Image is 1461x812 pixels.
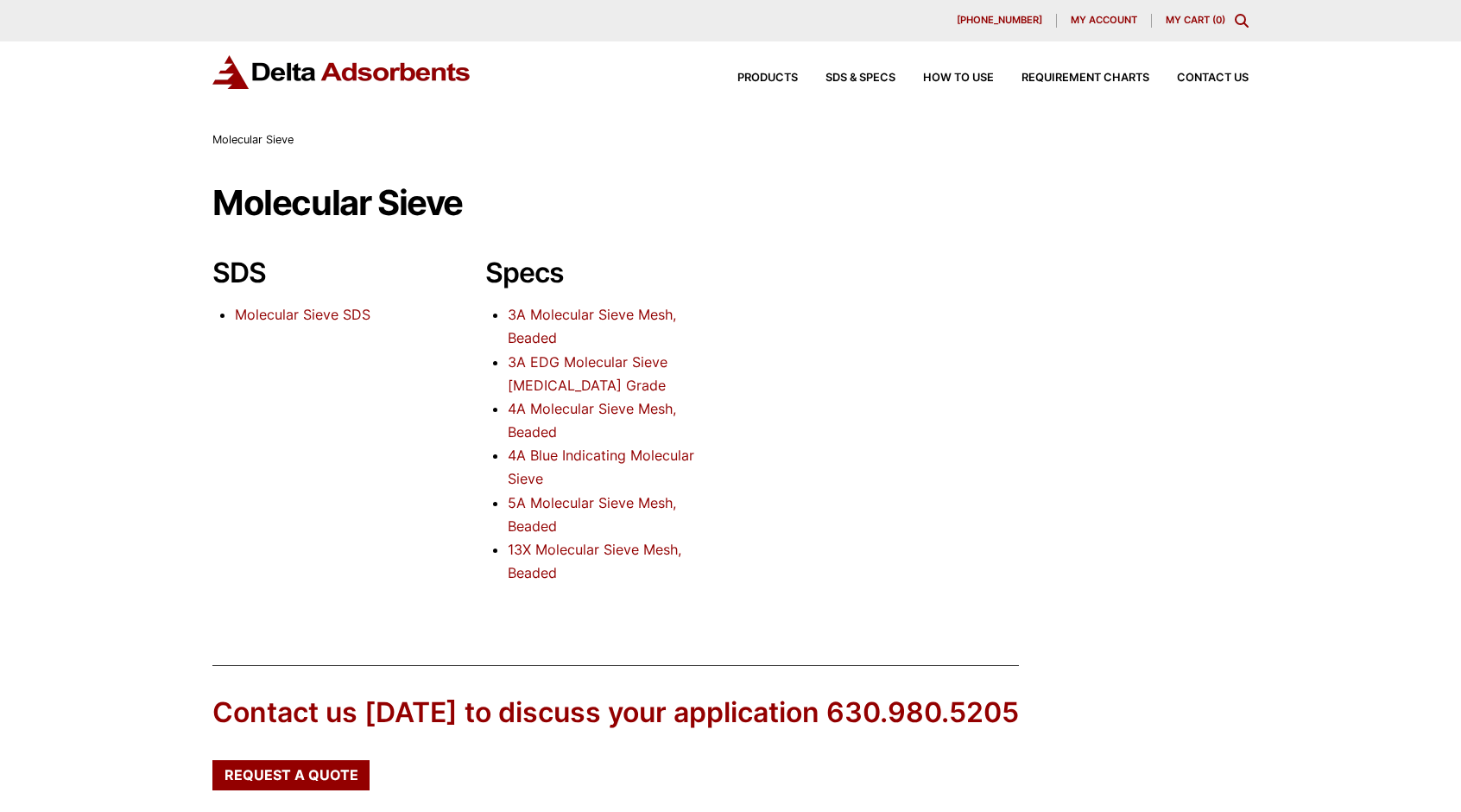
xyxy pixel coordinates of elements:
[1149,73,1249,84] a: Contact Us
[508,494,676,535] a: 5A Molecular Sieve Mesh, Beaded
[710,73,798,84] a: Products
[1057,14,1152,28] a: My account
[798,73,895,84] a: SDS & SPECS
[508,353,667,394] a: 3A EDG Molecular Sieve [MEDICAL_DATA] Grade
[212,184,1249,222] h1: Molecular Sieve
[1166,14,1225,26] a: My Cart (0)
[212,694,1019,733] div: Contact us [DATE] to discuss your application 630.980.5205
[508,400,676,441] a: 4A Molecular Sieve Mesh, Beaded
[485,257,703,289] h2: Specs
[1071,16,1137,25] span: My account
[923,73,994,84] span: How to Use
[508,306,676,346] a: 3A Molecular Sieve Mesh, Beaded
[943,14,1057,28] a: [PHONE_NUMBER]
[1177,73,1249,84] span: Contact Us
[1235,14,1249,28] div: Toggle Modal Content
[508,447,694,487] a: 4A Blue Indicating Molecular Sieve
[225,768,358,782] span: Request a Quote
[895,73,994,84] a: How to Use
[737,73,798,84] span: Products
[1021,73,1149,84] span: Requirement Charts
[235,306,370,323] a: Molecular Sieve SDS
[957,16,1042,25] span: [PHONE_NUMBER]
[212,133,294,146] span: Molecular Sieve
[212,257,430,289] h2: SDS
[212,760,370,790] a: Request a Quote
[212,55,471,89] img: Delta Adsorbents
[825,73,895,84] span: SDS & SPECS
[994,73,1149,84] a: Requirement Charts
[1216,14,1222,26] span: 0
[508,541,681,581] a: 13X Molecular Sieve Mesh, Beaded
